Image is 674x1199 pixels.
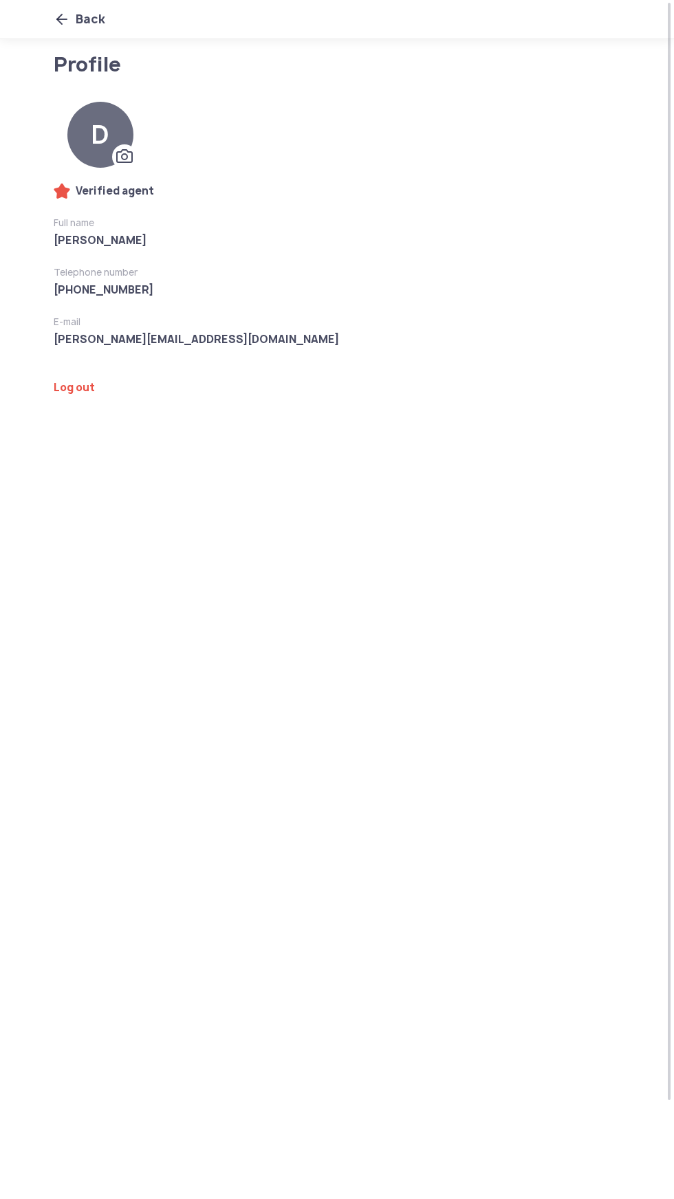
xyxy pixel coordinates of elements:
[91,121,109,148] span: D
[54,315,422,329] span: E-mail
[54,216,422,230] span: Full name
[76,10,105,29] span: Back
[54,10,105,29] button: Back
[54,381,422,395] a: Log out
[76,183,154,199] span: Verified agent
[54,265,422,279] span: Telephone number
[54,282,422,298] span: [PHONE_NUMBER]
[54,55,373,74] h1: Profile
[54,232,422,249] span: [PERSON_NAME]
[54,331,422,348] span: [PERSON_NAME][EMAIL_ADDRESS][DOMAIN_NAME]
